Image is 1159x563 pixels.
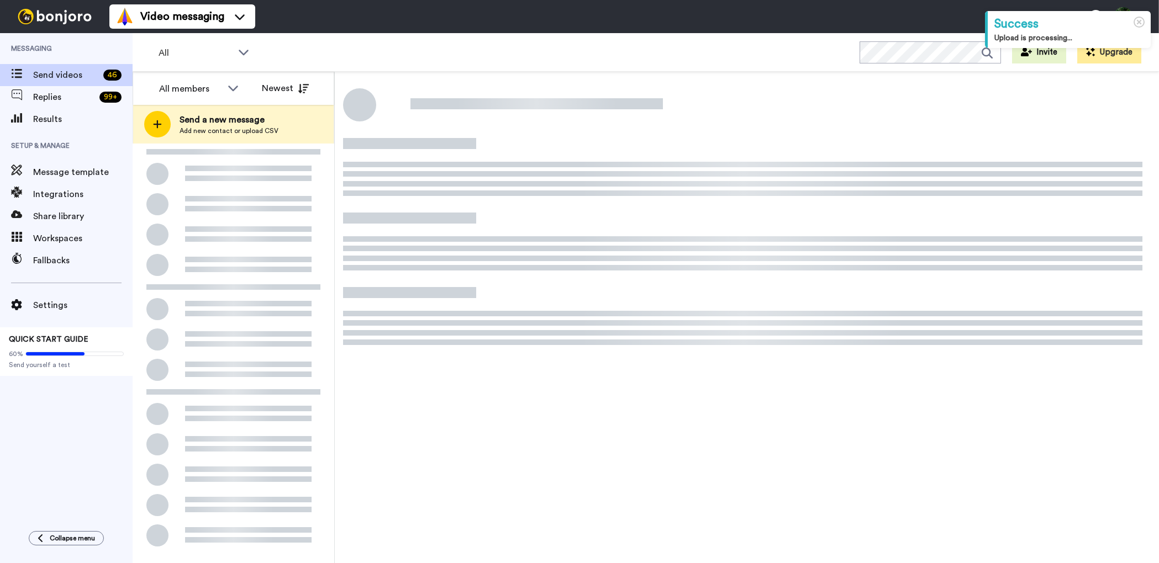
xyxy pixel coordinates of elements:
[180,113,278,126] span: Send a new message
[29,531,104,545] button: Collapse menu
[13,9,96,24] img: bj-logo-header-white.svg
[33,232,133,245] span: Workspaces
[33,210,133,223] span: Share library
[33,299,133,312] span: Settings
[33,166,133,179] span: Message template
[159,46,233,60] span: All
[103,70,122,81] div: 46
[159,82,222,95] div: All members
[9,360,124,369] span: Send yourself a test
[33,188,133,201] span: Integrations
[99,92,122,103] div: 99 +
[33,68,99,82] span: Send videos
[180,126,278,135] span: Add new contact or upload CSV
[9,336,88,343] span: QUICK START GUIDE
[1012,41,1066,63] button: Invite
[994,33,1144,44] div: Upload is processing...
[33,113,133,126] span: Results
[254,77,317,99] button: Newest
[1077,41,1141,63] button: Upgrade
[9,349,23,358] span: 60%
[116,8,134,25] img: vm-color.svg
[33,91,95,104] span: Replies
[33,254,133,267] span: Fallbacks
[140,9,224,24] span: Video messaging
[994,15,1144,33] div: Success
[50,534,95,543] span: Collapse menu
